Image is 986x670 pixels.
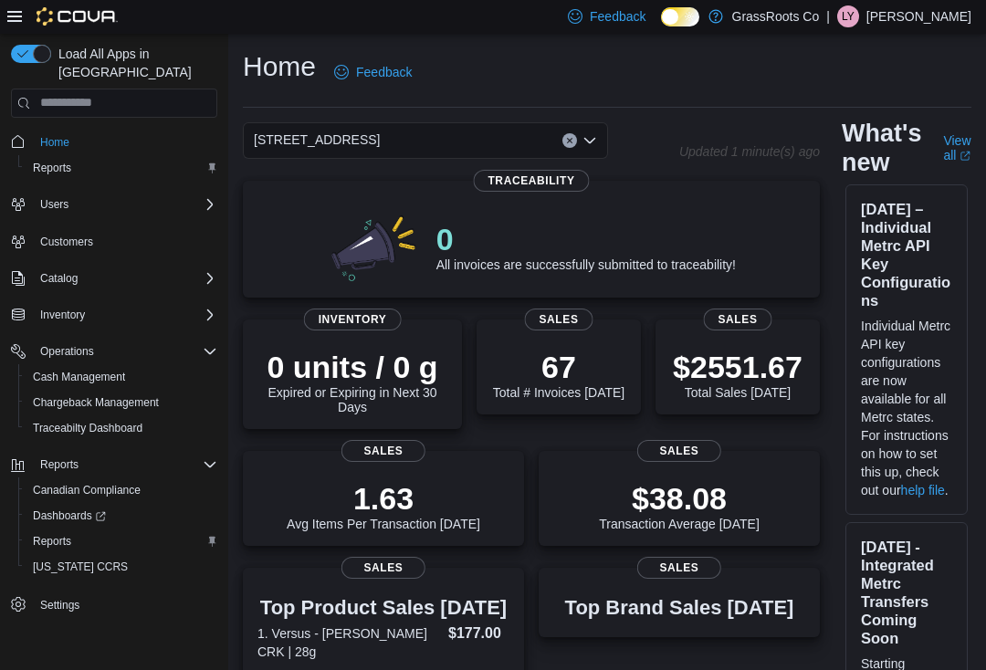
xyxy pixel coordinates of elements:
[637,557,721,579] span: Sales
[525,309,593,330] span: Sales
[493,349,624,385] p: 67
[18,415,225,441] button: Traceabilty Dashboard
[257,597,509,619] h3: Top Product Sales [DATE]
[4,228,225,255] button: Customers
[257,349,447,414] div: Expired or Expiring in Next 30 Days
[26,157,79,179] a: Reports
[26,479,148,501] a: Canadian Compliance
[257,624,441,661] dt: 1. Versus - [PERSON_NAME] CRK | 28g
[704,309,772,330] span: Sales
[40,598,79,612] span: Settings
[33,340,217,362] span: Operations
[287,480,480,517] p: 1.63
[562,133,577,148] button: Clear input
[33,230,217,253] span: Customers
[26,417,217,439] span: Traceabilty Dashboard
[26,366,217,388] span: Cash Management
[33,304,217,326] span: Inventory
[599,480,760,531] div: Transaction Average [DATE]
[901,483,945,497] a: help file
[51,45,217,81] span: Load All Apps in [GEOGRAPHIC_DATA]
[287,480,480,531] div: Avg Items Per Transaction [DATE]
[33,161,71,175] span: Reports
[37,7,118,26] img: Cova
[26,392,217,414] span: Chargeback Management
[679,144,820,159] p: Updated 1 minute(s) ago
[26,556,217,578] span: Washington CCRS
[4,302,225,328] button: Inventory
[33,131,217,153] span: Home
[26,505,217,527] span: Dashboards
[960,151,970,162] svg: External link
[33,454,217,476] span: Reports
[33,340,101,362] button: Operations
[4,339,225,364] button: Operations
[26,366,132,388] a: Cash Management
[866,5,971,27] p: [PERSON_NAME]
[582,133,597,148] button: Open list of options
[254,129,380,151] span: [STREET_ADDRESS]
[26,417,150,439] a: Traceabilty Dashboard
[327,210,422,283] img: 0
[473,170,589,192] span: Traceability
[327,54,419,90] a: Feedback
[842,119,921,177] h2: What's new
[257,349,447,385] p: 0 units / 0 g
[4,452,225,477] button: Reports
[26,157,217,179] span: Reports
[436,221,736,272] div: All invoices are successfully submitted to traceability!
[661,7,699,26] input: Dark Mode
[40,271,78,286] span: Catalog
[4,266,225,291] button: Catalog
[40,197,68,212] span: Users
[18,390,225,415] button: Chargeback Management
[732,5,820,27] p: GrassRoots Co
[18,364,225,390] button: Cash Management
[33,508,106,523] span: Dashboards
[40,235,93,249] span: Customers
[26,479,217,501] span: Canadian Compliance
[943,133,971,162] a: View allExternal link
[837,5,859,27] div: Lillian Yensen
[26,505,113,527] a: Dashboards
[33,560,128,574] span: [US_STATE] CCRS
[590,7,645,26] span: Feedback
[33,454,86,476] button: Reports
[33,194,217,215] span: Users
[861,317,952,499] p: Individual Metrc API key configurations are now available for all Metrc states. For instructions ...
[356,63,412,81] span: Feedback
[18,155,225,181] button: Reports
[33,534,71,549] span: Reports
[33,421,142,435] span: Traceabilty Dashboard
[493,349,624,400] div: Total # Invoices [DATE]
[33,131,77,153] a: Home
[4,591,225,617] button: Settings
[40,135,69,150] span: Home
[18,503,225,529] a: Dashboards
[661,26,662,27] span: Dark Mode
[18,554,225,580] button: [US_STATE] CCRS
[33,395,159,410] span: Chargeback Management
[637,440,721,462] span: Sales
[33,370,125,384] span: Cash Management
[33,231,100,253] a: Customers
[18,529,225,554] button: Reports
[304,309,402,330] span: Inventory
[18,477,225,503] button: Canadian Compliance
[4,192,225,217] button: Users
[341,440,425,462] span: Sales
[861,200,952,309] h3: [DATE] – Individual Metrc API Key Configurations
[33,194,76,215] button: Users
[448,623,509,644] dd: $177.00
[436,221,736,257] p: 0
[33,304,92,326] button: Inventory
[40,457,79,472] span: Reports
[33,592,217,615] span: Settings
[826,5,830,27] p: |
[26,556,135,578] a: [US_STATE] CCRS
[33,483,141,497] span: Canadian Compliance
[673,349,802,385] p: $2551.67
[243,48,316,85] h1: Home
[26,392,166,414] a: Chargeback Management
[33,267,217,289] span: Catalog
